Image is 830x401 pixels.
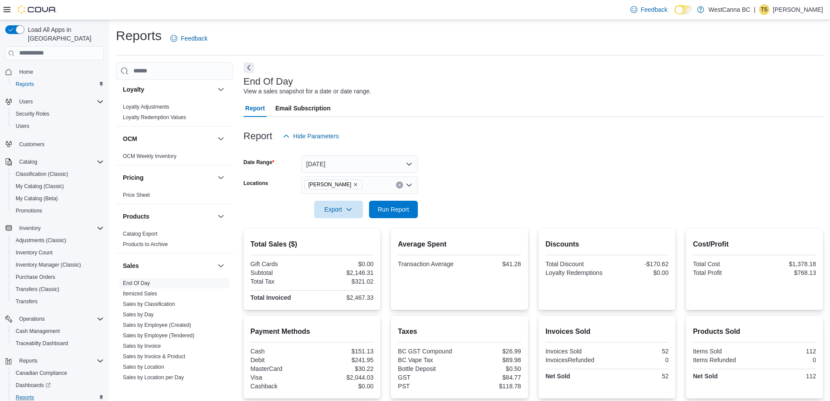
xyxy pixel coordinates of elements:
[301,155,418,173] button: [DATE]
[123,173,143,182] h3: Pricing
[251,326,374,337] h2: Payment Methods
[16,195,58,202] span: My Catalog (Beta)
[16,110,49,117] span: Security Roles
[9,379,107,391] a: Dashboards
[123,134,214,143] button: OCM
[12,272,104,282] span: Purchase Orders
[378,205,409,214] span: Run Report
[12,193,61,204] a: My Catalog (Beta)
[123,301,175,307] a: Sales by Classification
[9,283,107,295] button: Transfers (Classic)
[16,171,68,178] span: Classification (Classic)
[398,356,457,363] div: BC Vape Tax
[314,356,373,363] div: $241.95
[12,296,41,307] a: Transfers
[123,114,186,121] span: Loyalty Redemption Values
[12,247,56,258] a: Inventory Count
[245,99,265,117] span: Report
[251,348,310,355] div: Cash
[12,121,104,131] span: Users
[314,294,373,301] div: $2,467.33
[123,343,161,349] a: Sales by Invoice
[461,365,521,372] div: $0.50
[756,269,816,276] div: $768.13
[16,356,41,366] button: Reports
[275,99,331,117] span: Email Subscription
[116,190,233,204] div: Pricing
[12,181,68,192] a: My Catalog (Classic)
[19,315,45,322] span: Operations
[609,260,668,267] div: -$170.62
[12,338,104,349] span: Traceabilty Dashboard
[9,108,107,120] button: Security Roles
[12,380,54,391] a: Dashboards
[609,348,668,355] div: 52
[461,383,521,390] div: $118.78
[398,365,457,372] div: Bottle Deposit
[545,356,605,363] div: InvoicesRefunded
[2,65,107,78] button: Home
[16,96,104,107] span: Users
[123,192,150,198] a: Price Sheet
[398,326,521,337] h2: Taxes
[123,153,176,159] a: OCM Weekly Inventory
[16,81,34,88] span: Reports
[16,157,41,167] button: Catalog
[627,1,671,18] a: Feedback
[759,4,769,15] div: Timothy Simpson
[12,368,104,378] span: Canadian Compliance
[167,30,211,47] a: Feedback
[12,260,104,270] span: Inventory Manager (Classic)
[461,356,521,363] div: $89.98
[773,4,823,15] p: [PERSON_NAME]
[693,326,816,337] h2: Products Sold
[9,337,107,350] button: Traceabilty Dashboard
[123,241,168,248] span: Products to Archive
[12,79,37,89] a: Reports
[16,223,104,233] span: Inventory
[693,260,752,267] div: Total Cost
[756,260,816,267] div: $1,378.18
[251,374,310,381] div: Visa
[244,87,371,96] div: View a sales snapshot for a date or date range.
[12,206,46,216] a: Promotions
[251,239,374,250] h2: Total Sales ($)
[123,374,184,381] span: Sales by Location per Day
[16,237,66,244] span: Adjustments (Classic)
[314,365,373,372] div: $30.22
[406,182,413,189] button: Open list of options
[353,182,358,187] button: Remove WestCanna - Robson from selection in this group
[609,356,668,363] div: 0
[251,383,310,390] div: Cashback
[461,348,521,355] div: $26.99
[12,272,59,282] a: Purchase Orders
[2,222,107,234] button: Inventory
[116,27,162,45] h1: Reports
[279,127,342,145] button: Hide Parameters
[181,34,207,43] span: Feedback
[314,348,373,355] div: $151.13
[12,284,104,295] span: Transfers (Classic)
[16,139,48,150] a: Customers
[12,109,53,119] a: Security Roles
[123,280,150,287] span: End Of Day
[216,211,226,222] button: Products
[756,373,816,380] div: 112
[123,280,150,286] a: End Of Day
[2,137,107,150] button: Customers
[216,260,226,271] button: Sales
[461,260,521,267] div: $41.28
[19,98,33,105] span: Users
[216,84,226,95] button: Loyalty
[16,261,81,268] span: Inventory Manager (Classic)
[314,383,373,390] div: $0.00
[16,96,36,107] button: Users
[9,247,107,259] button: Inventory Count
[123,353,185,360] a: Sales by Invoice & Product
[16,274,55,281] span: Purchase Orders
[123,290,157,297] span: Itemized Sales
[17,5,57,14] img: Cova
[19,225,41,232] span: Inventory
[12,260,85,270] a: Inventory Manager (Classic)
[693,239,816,250] h2: Cost/Profit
